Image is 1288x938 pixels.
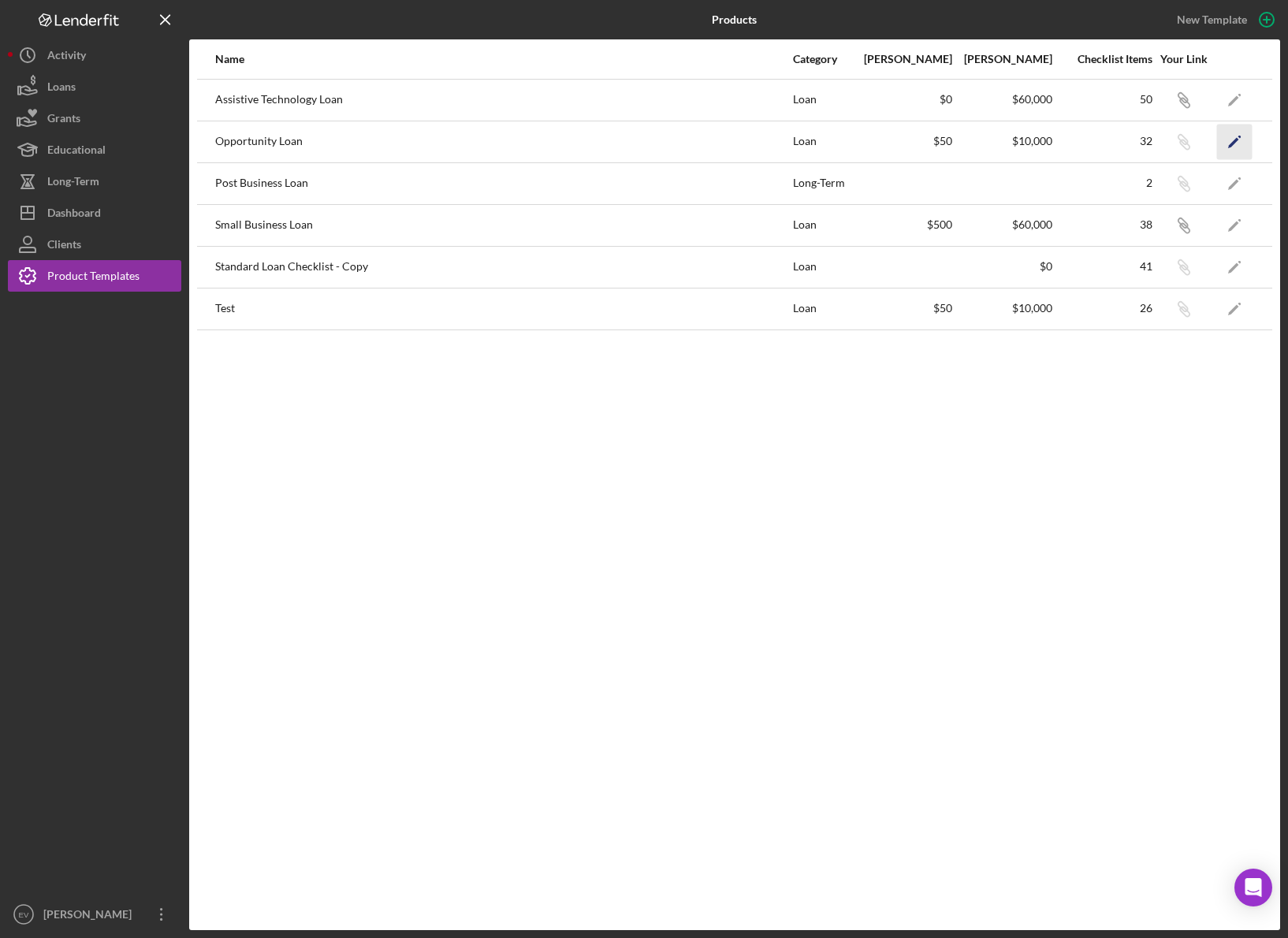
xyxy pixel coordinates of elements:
[793,80,852,120] div: Loan
[1154,53,1213,65] div: Your Link
[8,71,181,102] button: Loans
[1054,177,1152,189] div: 2
[854,302,952,315] div: $50
[47,102,80,138] div: Grants
[854,93,952,106] div: $0
[854,218,952,231] div: $500
[215,289,791,329] div: Test
[8,134,181,166] button: Educational
[1054,302,1152,315] div: 26
[39,899,142,934] div: [PERSON_NAME]
[1054,135,1152,147] div: 32
[215,80,791,120] div: Assistive Technology Loan
[954,135,1052,147] div: $10,000
[793,122,852,162] div: Loan
[1054,53,1152,65] div: Checklist Items
[8,166,181,197] button: Long-Term
[1177,8,1247,32] div: New Template
[1054,260,1152,273] div: 41
[19,910,29,919] text: EV
[8,197,181,229] button: Dashboard
[47,39,86,75] div: Activity
[793,164,852,203] div: Long-Term
[215,53,791,65] div: Name
[47,197,101,233] div: Dashboard
[1054,93,1152,106] div: 50
[712,13,757,26] b: Products
[854,53,952,65] div: [PERSON_NAME]
[215,248,791,287] div: Standard Loan Checklist - Copy
[47,134,106,169] div: Educational
[1167,8,1280,32] button: New Template
[954,260,1052,273] div: $0
[954,302,1052,315] div: $10,000
[854,135,952,147] div: $50
[8,899,181,930] button: EV[PERSON_NAME]
[8,229,181,260] button: Clients
[8,102,181,134] button: Grants
[215,164,791,203] div: Post Business Loan
[47,260,140,296] div: Product Templates
[8,260,181,292] button: Product Templates
[1234,869,1272,906] div: Open Intercom Messenger
[793,53,852,65] div: Category
[793,206,852,245] div: Loan
[215,122,791,162] div: Opportunity Loan
[954,93,1052,106] div: $60,000
[215,206,791,245] div: Small Business Loan
[793,248,852,287] div: Loan
[954,53,1052,65] div: [PERSON_NAME]
[8,39,181,71] button: Activity
[47,166,99,201] div: Long-Term
[47,229,81,264] div: Clients
[954,218,1052,231] div: $60,000
[47,71,76,106] div: Loans
[1054,218,1152,231] div: 38
[793,289,852,329] div: Loan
